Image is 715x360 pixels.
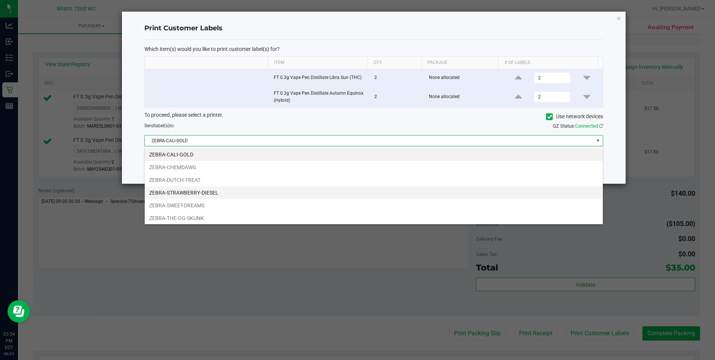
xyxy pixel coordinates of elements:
td: None allocated [424,87,502,107]
th: Package [421,57,498,69]
li: ZEBRA-SWEET-DREAMS [145,199,603,212]
th: # of labels [498,57,598,69]
span: label(s) [154,123,169,128]
td: 2 [370,69,424,87]
li: ZEBRA-CALI-GOLD [145,148,603,161]
p: Which item(s) would you like to print customer label(s) for? [144,46,603,52]
th: Qty [367,57,421,69]
li: ZEBRA-STRAWBERRY-DIESEL [145,186,603,199]
span: Connected [575,123,598,129]
td: None allocated [424,69,502,87]
span: ZEBRA-CALI-GOLD [145,135,593,146]
h4: Print Customer Labels [144,24,603,33]
span: QZ Status: [553,123,603,129]
li: ZEBRA-CHEMDAWG [145,161,603,174]
iframe: Resource center [7,300,30,323]
div: To proceed, please select a printer. [139,111,609,122]
th: Item [268,57,367,69]
td: FT 0.3g Vape Pen Distillate Libra Sun (THC) [269,69,370,87]
li: ZEBRA-THE-OG-SKUNK [145,212,603,225]
span: Send to: [144,123,175,128]
li: ZEBRA-DUTCH-TREAT [145,174,603,186]
label: Use network devices [546,113,603,120]
td: 2 [370,87,424,107]
td: FT 0.3g Vape Pen Distillate Autumn Equinox (Hybrid) [269,87,370,107]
